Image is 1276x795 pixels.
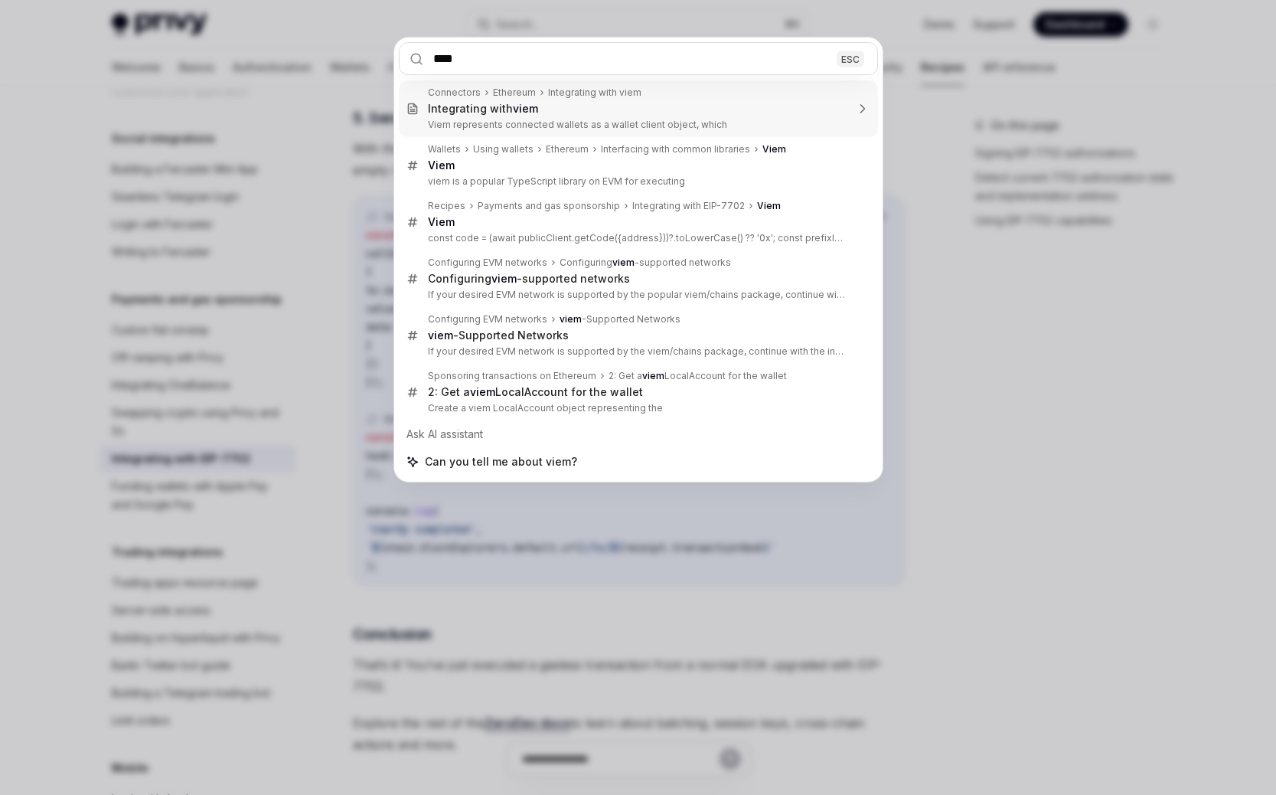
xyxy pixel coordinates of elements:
[642,370,664,381] b: viem
[425,454,577,469] span: Can you tell me about viem?
[491,272,517,285] b: viem
[428,87,481,99] div: Connectors
[560,313,680,326] div: -Supported Networks
[428,200,465,212] div: Recipes
[428,257,547,269] div: Configuring EVM networks
[837,51,864,67] div: ESC
[428,402,846,414] p: Create a viem LocalAccount object representing the
[428,385,643,399] div: 2: Get a LocalAccount for the wallet
[612,257,635,268] b: viem
[493,87,536,99] div: Ethereum
[428,272,630,286] div: Configuring -supported networks
[428,175,846,188] p: viem is a popular TypeScript library on EVM for executing
[560,257,731,269] div: Configuring -supported networks
[548,87,641,99] div: Integrating with viem
[632,200,745,212] div: Integrating with EIP-7702
[428,329,453,342] b: viem
[428,329,569,342] div: -Supported Networks
[428,313,547,326] div: Configuring EVM networks
[609,370,787,382] div: 2: Get a LocalAccount for the wallet
[601,143,750,155] div: Interfacing with common libraries
[428,119,846,131] p: Viem represents connected wallets as a wallet client object, which
[470,385,495,398] b: viem
[757,200,781,211] b: Viem
[428,159,455,172] b: Viem
[560,313,582,325] b: viem
[428,143,461,155] div: Wallets
[428,215,455,228] b: Viem
[478,200,620,212] div: Payments and gas sponsorship
[428,370,596,382] div: Sponsoring transactions on Ethereum
[399,420,878,448] div: Ask AI assistant
[546,143,589,155] div: Ethereum
[428,102,538,116] div: Integrating with
[473,143,534,155] div: Using wallets
[428,232,846,244] p: const code = (await publicClient.getCode({address}))?.toLowerCase() ?? '0x'; const prefixIndex = co
[513,102,538,115] b: viem
[428,289,846,301] p: If your desired EVM network is supported by the popular viem/chains package, continue with the
[762,143,786,155] b: Viem
[428,345,846,358] p: If your desired EVM network is supported by the viem/chains package, continue with the instructions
